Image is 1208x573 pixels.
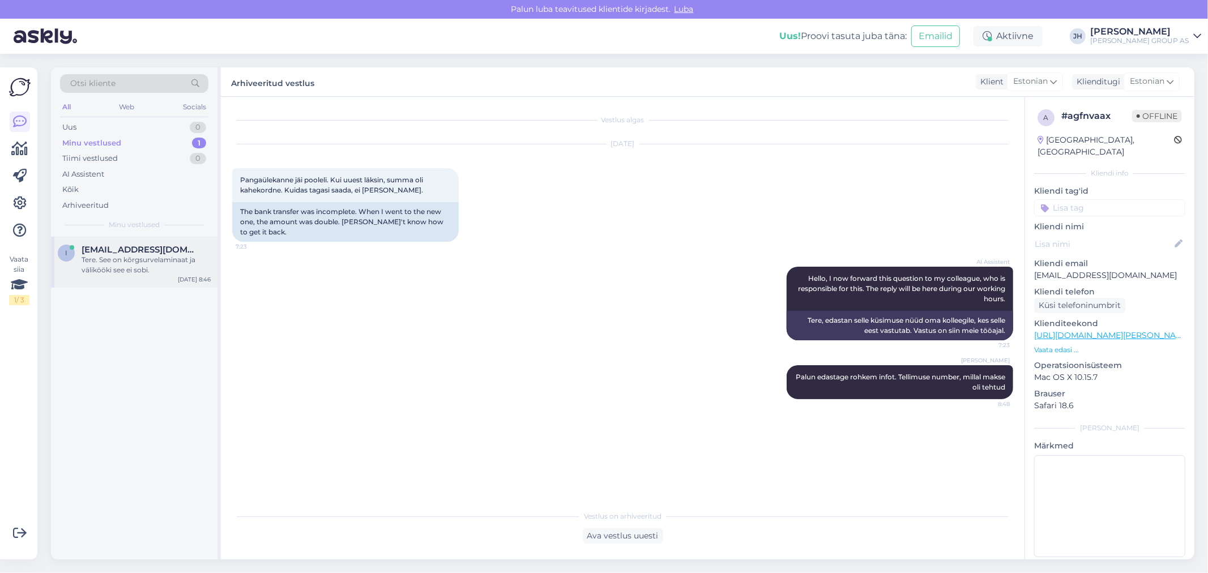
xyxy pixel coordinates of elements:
div: Socials [181,100,208,114]
span: [PERSON_NAME] [961,356,1010,365]
div: Uus [62,122,76,133]
div: Klient [976,76,1004,88]
span: 7:23 [967,341,1010,349]
div: All [60,100,73,114]
div: Vestlus algas [232,115,1013,125]
div: Tere. See on kõrgsurvelaminaat ja välikööki see ei sobi. [82,255,211,275]
span: 8:48 [967,400,1010,408]
span: Estonian [1130,75,1164,88]
p: Kliendi nimi [1034,221,1185,233]
div: Vaata siia [9,254,29,305]
span: Pangaülekanne jäi pooleli. Kui uuest läksin, summa oli kahekordne. Kuidas tagasi saada, ei [PERSO... [240,176,425,194]
span: Otsi kliente [70,78,116,89]
div: [PERSON_NAME] [1034,423,1185,433]
button: Emailid [911,25,960,47]
input: Lisa tag [1034,199,1185,216]
span: 7:23 [236,242,278,251]
span: Offline [1132,110,1182,122]
input: Lisa nimi [1035,238,1172,250]
span: a [1044,113,1049,122]
div: [GEOGRAPHIC_DATA], [GEOGRAPHIC_DATA] [1038,134,1174,158]
span: Minu vestlused [109,220,160,230]
span: AI Assistent [967,258,1010,266]
span: Palun edastage rohkem infot. Tellimuse number, millal makse oli tehtud [796,373,1007,391]
div: Kõik [62,184,79,195]
div: Arhiveeritud [62,200,109,211]
div: # agfnvaax [1061,109,1132,123]
div: Minu vestlused [62,138,121,149]
div: 0 [190,153,206,164]
div: Web [117,100,137,114]
p: Brauser [1034,388,1185,400]
span: i [65,249,67,257]
div: Aktiivne [974,26,1043,46]
div: Proovi tasuta juba täna: [779,29,907,43]
div: Tiimi vestlused [62,153,118,164]
img: Askly Logo [9,76,31,98]
p: Märkmed [1034,440,1185,452]
label: Arhiveeritud vestlus [231,74,314,89]
span: Hello, I now forward this question to my colleague, who is responsible for this. The reply will b... [798,274,1007,303]
span: info@pingpong.ee [82,245,199,255]
div: Küsi telefoninumbrit [1034,298,1125,313]
div: [DATE] [232,139,1013,149]
p: Operatsioonisüsteem [1034,360,1185,371]
p: Kliendi email [1034,258,1185,270]
p: Kliendi tag'id [1034,185,1185,197]
div: 1 [192,138,206,149]
p: Klienditeekond [1034,318,1185,330]
span: Luba [671,4,697,14]
p: Vaata edasi ... [1034,345,1185,355]
div: Klienditugi [1072,76,1120,88]
div: [PERSON_NAME] GROUP AS [1090,36,1189,45]
div: 1 / 3 [9,295,29,305]
div: JH [1070,28,1086,44]
div: 0 [190,122,206,133]
div: Tere, edastan selle küsimuse nüüd oma kolleegile, kes selle eest vastutab. Vastus on siin meie tö... [787,311,1013,340]
span: Estonian [1013,75,1048,88]
p: [EMAIL_ADDRESS][DOMAIN_NAME] [1034,270,1185,281]
b: Uus! [779,31,801,41]
p: Mac OS X 10.15.7 [1034,371,1185,383]
a: [PERSON_NAME][PERSON_NAME] GROUP AS [1090,27,1201,45]
div: [PERSON_NAME] [1090,27,1189,36]
div: Ava vestlus uuesti [583,528,663,544]
div: Kliendi info [1034,168,1185,178]
div: [DATE] 8:46 [178,275,211,284]
p: Safari 18.6 [1034,400,1185,412]
div: The bank transfer was incomplete. When I went to the new one, the amount was double. [PERSON_NAME... [232,202,459,242]
p: Kliendi telefon [1034,286,1185,298]
span: Vestlus on arhiveeritud [584,511,661,521]
a: [URL][DOMAIN_NAME][PERSON_NAME] [1034,330,1190,340]
div: AI Assistent [62,169,104,180]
